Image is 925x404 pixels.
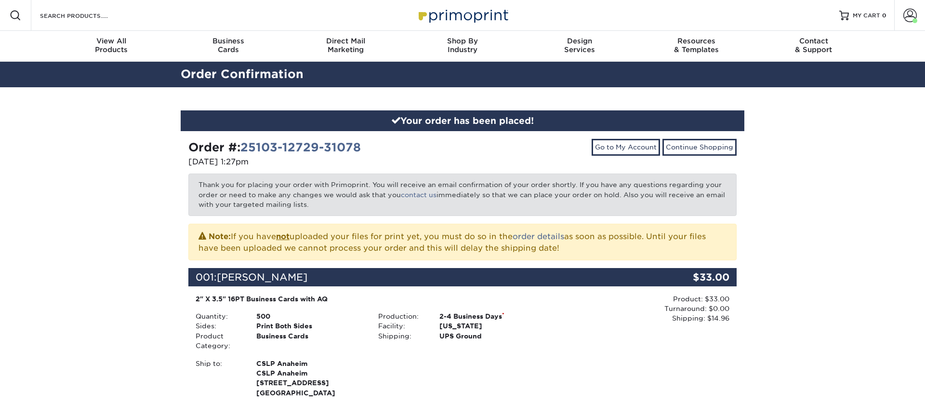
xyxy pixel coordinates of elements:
div: Industry [404,37,521,54]
input: SEARCH PRODUCTS..... [39,10,133,21]
a: DesignServices [521,31,638,62]
div: 001: [188,268,645,286]
a: Contact& Support [755,31,872,62]
div: Ship to: [188,359,249,398]
div: Print Both Sides [249,321,371,331]
a: Go to My Account [592,139,660,155]
div: Cards [170,37,287,54]
div: Services [521,37,638,54]
div: Facility: [371,321,432,331]
div: 2" X 3.5" 16PT Business Cards with AQ [196,294,547,304]
div: & Support [755,37,872,54]
strong: [GEOGRAPHIC_DATA] [256,359,364,397]
div: Marketing [287,37,404,54]
span: [STREET_ADDRESS] [256,378,364,388]
div: Product Category: [188,331,249,351]
strong: Order #: [188,140,361,154]
div: & Templates [638,37,755,54]
div: Quantity: [188,311,249,321]
div: 500 [249,311,371,321]
a: View AllProducts [53,31,170,62]
a: BusinessCards [170,31,287,62]
span: Direct Mail [287,37,404,45]
div: Business Cards [249,331,371,351]
span: Business [170,37,287,45]
a: Shop ByIndustry [404,31,521,62]
div: $33.00 [645,268,737,286]
div: Production: [371,311,432,321]
a: contact us [401,191,436,199]
div: UPS Ground [432,331,554,341]
strong: Note: [209,232,231,241]
a: Direct MailMarketing [287,31,404,62]
div: 2-4 Business Days [432,311,554,321]
a: 25103-12729-31078 [240,140,361,154]
b: not [276,232,290,241]
span: CSLP Anaheim [256,368,364,378]
div: Your order has been placed! [181,110,744,132]
p: If you have uploaded your files for print yet, you must do so in the as soon as possible. Until y... [198,230,727,254]
div: [US_STATE] [432,321,554,331]
div: Products [53,37,170,54]
a: order details [513,232,564,241]
span: Resources [638,37,755,45]
span: Shop By [404,37,521,45]
span: Design [521,37,638,45]
span: View All [53,37,170,45]
span: [PERSON_NAME] [217,271,307,283]
span: MY CART [853,12,880,20]
h2: Order Confirmation [173,66,752,83]
span: 0 [882,12,886,19]
img: Primoprint [414,5,511,26]
div: Product: $33.00 Turnaround: $0.00 Shipping: $14.96 [554,294,729,323]
span: Contact [755,37,872,45]
a: Continue Shopping [662,139,737,155]
p: [DATE] 1:27pm [188,156,455,168]
div: Shipping: [371,331,432,341]
p: Thank you for placing your order with Primoprint. You will receive an email confirmation of your ... [188,174,737,215]
span: CSLP Anaheim [256,359,364,368]
div: Sides: [188,321,249,331]
a: Resources& Templates [638,31,755,62]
